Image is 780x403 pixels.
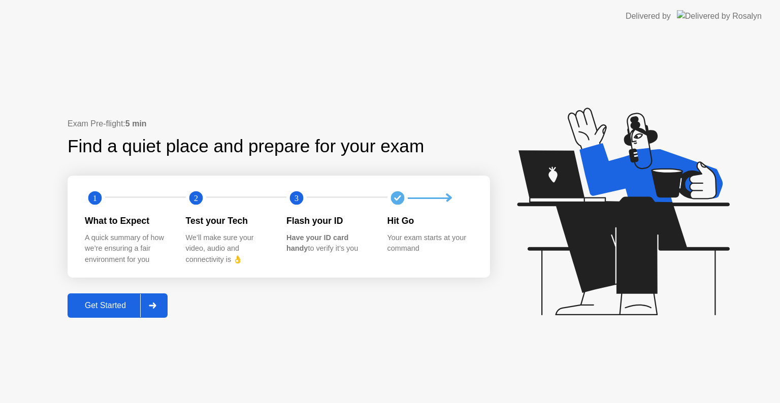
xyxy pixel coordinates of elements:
div: Get Started [71,301,140,310]
div: to verify it’s you [286,232,371,254]
div: What to Expect [85,214,170,227]
b: Have your ID card handy [286,233,348,253]
b: 5 min [125,119,147,128]
div: Test your Tech [186,214,271,227]
text: 3 [295,193,299,203]
div: A quick summary of how we’re ensuring a fair environment for you [85,232,170,265]
text: 2 [193,193,198,203]
div: Delivered by [626,10,671,22]
text: 1 [93,193,97,203]
img: Delivered by Rosalyn [677,10,762,22]
div: Hit Go [387,214,472,227]
div: Your exam starts at your command [387,232,472,254]
div: We’ll make sure your video, audio and connectivity is 👌 [186,232,271,265]
div: Flash your ID [286,214,371,227]
div: Find a quiet place and prepare for your exam [68,133,426,160]
button: Get Started [68,293,168,318]
div: Exam Pre-flight: [68,118,490,130]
